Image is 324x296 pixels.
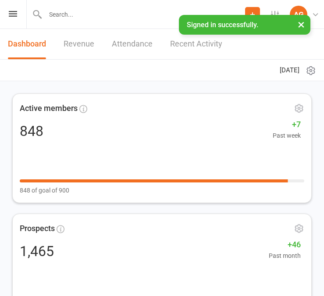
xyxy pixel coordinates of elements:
a: Attendance [112,29,153,59]
span: Active members [20,102,78,115]
button: × [293,15,309,34]
span: +46 [269,239,301,251]
a: Recent Activity [170,29,222,59]
span: Past month [269,251,301,260]
span: Past week [273,131,301,140]
span: [DATE] [280,65,299,75]
div: AG [290,6,307,23]
div: 1,465 [20,244,54,258]
span: +7 [273,118,301,131]
span: 848 of goal of 900 [20,185,69,195]
span: Signed in successfully. [187,21,258,29]
a: Dashboard [8,29,46,59]
span: Prospects [20,222,55,235]
input: Search... [43,8,245,21]
div: 848 [20,124,43,138]
a: Revenue [64,29,94,59]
